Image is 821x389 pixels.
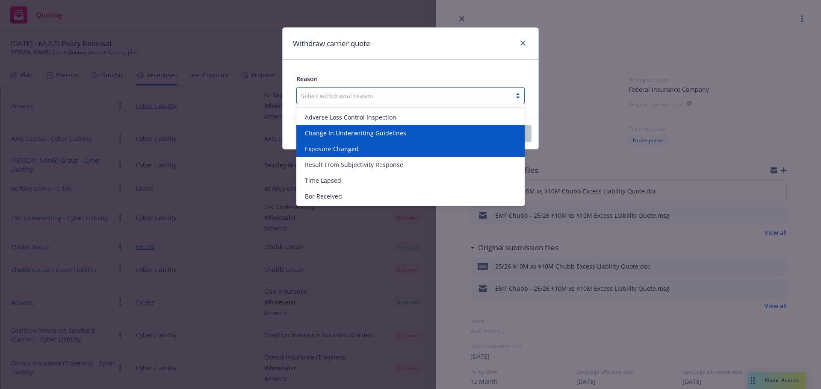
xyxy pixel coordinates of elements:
span: Adverse Loss Control Inspection [305,113,396,122]
span: Result From Subjectivity Response [305,160,403,169]
span: Reason [296,75,318,83]
span: Change In Underwriting Guidelines [305,129,406,137]
span: Time Lapsed [305,176,341,185]
a: close [518,38,528,48]
span: Bor Received [305,192,342,201]
h1: Withdraw carrier quote [293,38,370,49]
span: Exposure Changed [305,144,359,153]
